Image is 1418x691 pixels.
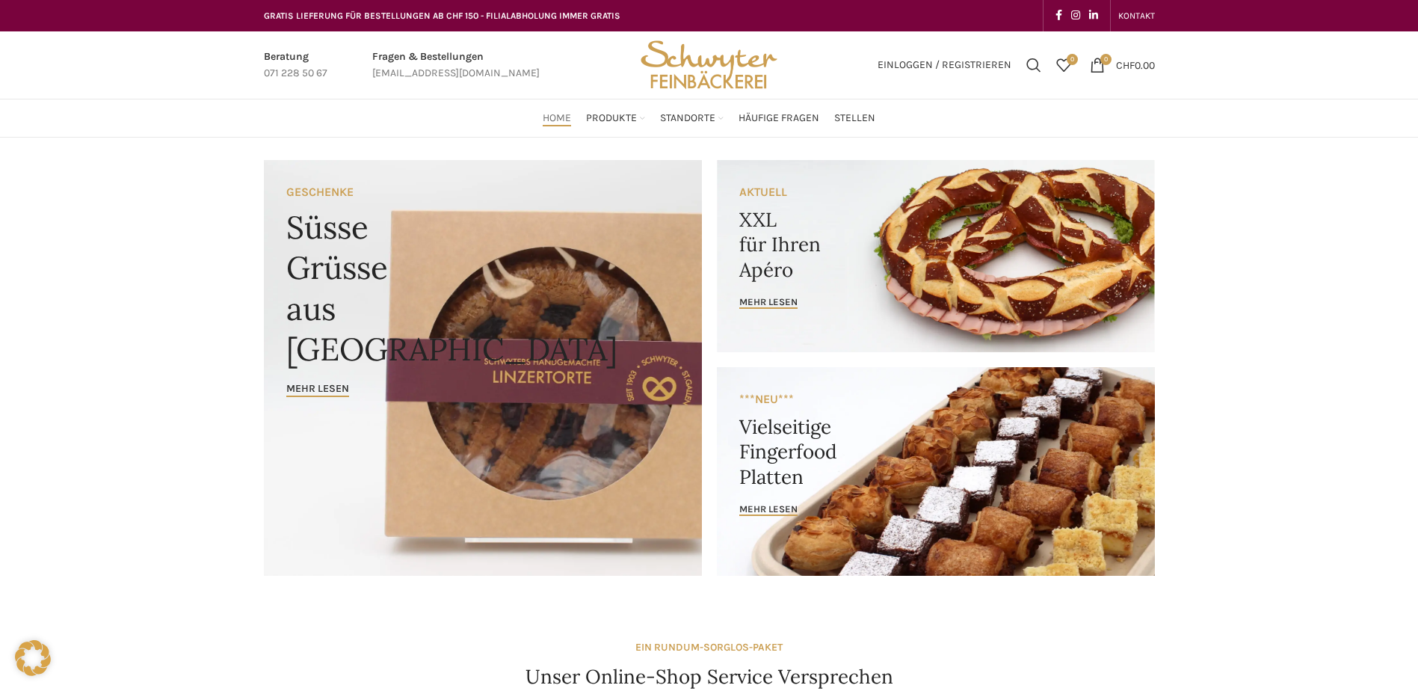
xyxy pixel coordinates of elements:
[834,103,875,133] a: Stellen
[1118,1,1155,31] a: KONTAKT
[264,160,702,576] a: Banner link
[717,367,1155,576] a: Banner link
[635,31,782,99] img: Bäckerei Schwyter
[1067,54,1078,65] span: 0
[739,111,819,126] span: Häufige Fragen
[834,111,875,126] span: Stellen
[635,641,783,654] strong: EIN RUNDUM-SORGLOS-PAKET
[717,160,1155,352] a: Banner link
[1111,1,1162,31] div: Secondary navigation
[635,58,782,70] a: Site logo
[1049,50,1079,80] a: 0
[1118,10,1155,21] span: KONTAKT
[1116,58,1135,71] span: CHF
[1100,54,1112,65] span: 0
[543,111,571,126] span: Home
[739,103,819,133] a: Häufige Fragen
[586,103,645,133] a: Produkte
[1019,50,1049,80] a: Suchen
[525,663,893,690] h4: Unser Online-Shop Service Versprechen
[372,49,540,82] a: Infobox link
[1085,5,1103,26] a: Linkedin social link
[870,50,1019,80] a: Einloggen / Registrieren
[543,103,571,133] a: Home
[1067,5,1085,26] a: Instagram social link
[1051,5,1067,26] a: Facebook social link
[1049,50,1079,80] div: Meine Wunschliste
[660,111,715,126] span: Standorte
[256,103,1162,133] div: Main navigation
[1082,50,1162,80] a: 0 CHF0.00
[586,111,637,126] span: Produkte
[878,60,1011,70] span: Einloggen / Registrieren
[1116,58,1155,71] bdi: 0.00
[660,103,724,133] a: Standorte
[264,49,327,82] a: Infobox link
[264,10,620,21] span: GRATIS LIEFERUNG FÜR BESTELLUNGEN AB CHF 150 - FILIALABHOLUNG IMMER GRATIS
